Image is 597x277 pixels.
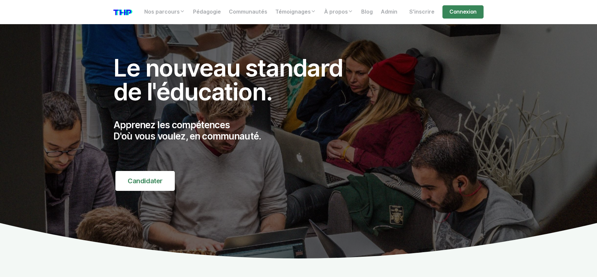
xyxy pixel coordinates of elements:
a: À propos [320,5,357,19]
a: Blog [357,5,377,19]
a: Témoignages [271,5,320,19]
img: logo [113,10,132,15]
a: Pédagogie [189,5,225,19]
a: Admin [377,5,401,19]
a: Candidater [115,171,175,191]
p: Apprenez les compétences D'où vous voulez, en communauté. [113,120,358,142]
h1: Le nouveau standard de l'éducation. [113,56,358,104]
a: Nos parcours [140,5,189,19]
a: S'inscrire [405,5,438,19]
a: Communautés [225,5,271,19]
a: Connexion [442,5,484,19]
